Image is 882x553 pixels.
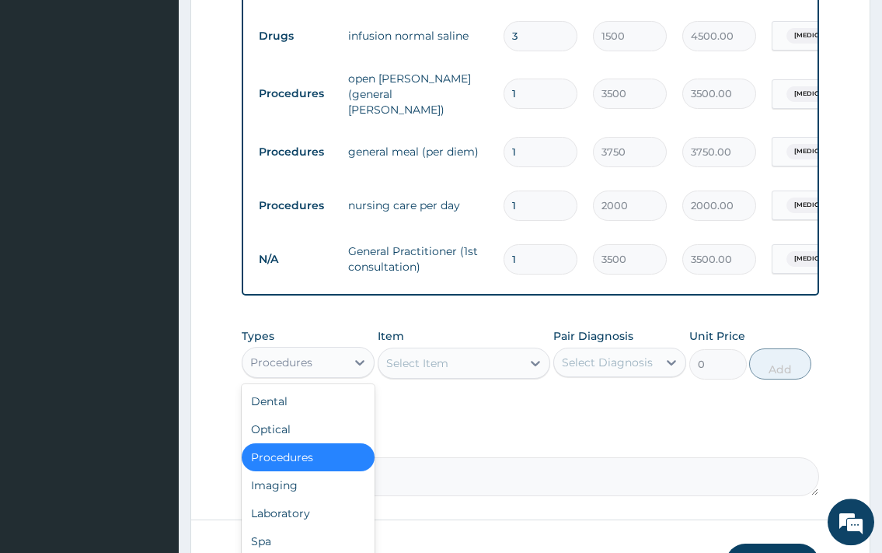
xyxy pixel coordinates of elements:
[255,8,292,45] div: Minimize live chat window
[786,86,859,102] span: [MEDICAL_DATA]
[378,328,404,344] label: Item
[242,387,375,415] div: Dental
[251,191,340,220] td: Procedures
[242,330,274,343] label: Types
[251,245,340,274] td: N/A
[340,236,496,282] td: General Practitioner (1st consultation)
[242,415,375,443] div: Optical
[90,173,214,330] span: We're online!
[242,499,375,527] div: Laboratory
[251,79,340,108] td: Procedures
[242,436,818,449] label: Comment
[251,138,340,166] td: Procedures
[340,190,496,221] td: nursing care per day
[81,87,261,107] div: Chat with us now
[786,198,859,213] span: [MEDICAL_DATA]
[689,328,745,344] label: Unit Price
[386,355,448,371] div: Select Item
[553,328,633,344] label: Pair Diagnosis
[242,471,375,499] div: Imaging
[250,355,312,370] div: Procedures
[8,379,296,433] textarea: Type your message and hit 'Enter'
[786,144,859,159] span: [MEDICAL_DATA]
[340,20,496,51] td: infusion normal saline
[562,355,653,370] div: Select Diagnosis
[786,28,859,44] span: [MEDICAL_DATA]
[29,78,63,117] img: d_794563401_company_1708531726252_794563401
[251,22,340,51] td: Drugs
[340,63,496,125] td: open [PERSON_NAME] (general [PERSON_NAME])
[749,348,811,380] button: Add
[786,251,859,267] span: [MEDICAL_DATA]
[340,136,496,167] td: general meal (per diem)
[242,443,375,471] div: Procedures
